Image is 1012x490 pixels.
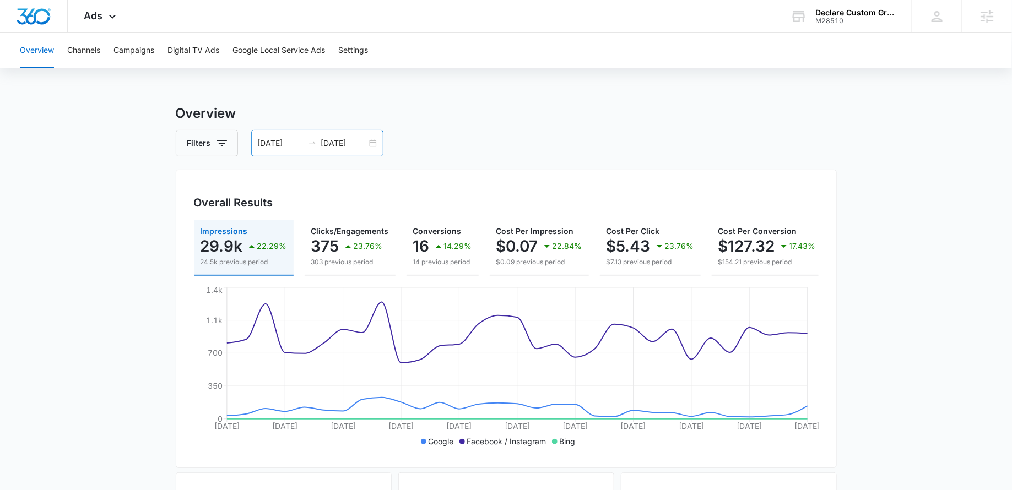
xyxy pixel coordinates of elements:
tspan: 0 [217,414,222,423]
button: Campaigns [113,33,154,68]
p: $7.13 previous period [607,257,694,267]
span: Cost Per Click [607,226,660,236]
tspan: [DATE] [214,421,239,431]
p: 17.43% [789,242,816,250]
p: $127.32 [718,237,775,255]
span: Impressions [201,226,248,236]
p: Facebook / Instagram [467,435,546,447]
button: Filters [176,130,238,156]
button: Digital TV Ads [167,33,219,68]
div: account name [815,8,896,17]
p: $0.09 previous period [496,257,582,267]
button: Google Local Service Ads [232,33,325,68]
p: 22.84% [553,242,582,250]
div: account id [815,17,896,25]
p: $154.21 previous period [718,257,816,267]
input: End date [321,137,367,149]
tspan: [DATE] [388,421,414,431]
p: 23.76% [665,242,694,250]
p: $0.07 [496,237,538,255]
p: 14 previous period [413,257,472,267]
tspan: [DATE] [330,421,355,431]
p: 24.5k previous period [201,257,287,267]
tspan: [DATE] [446,421,472,431]
tspan: 350 [207,381,222,390]
span: Cost Per Impression [496,226,574,236]
span: Cost Per Conversion [718,226,797,236]
p: 303 previous period [311,257,389,267]
button: Settings [338,33,368,68]
p: 22.29% [257,242,287,250]
span: to [308,139,317,148]
tspan: 700 [207,348,222,357]
tspan: [DATE] [737,421,762,431]
tspan: [DATE] [620,421,646,431]
tspan: [DATE] [504,421,529,431]
p: 29.9k [201,237,243,255]
input: Start date [258,137,304,149]
tspan: [DATE] [562,421,588,431]
span: Clicks/Engagements [311,226,389,236]
p: 23.76% [354,242,383,250]
tspan: [DATE] [272,421,297,431]
tspan: 1.1k [205,315,222,325]
span: Conversions [413,226,462,236]
button: Channels [67,33,100,68]
h3: Overall Results [194,194,273,211]
button: Overview [20,33,54,68]
p: 375 [311,237,339,255]
span: Ads [84,10,103,21]
tspan: [DATE] [679,421,704,431]
p: Bing [560,435,576,447]
p: 14.29% [444,242,472,250]
p: Google [429,435,454,447]
p: $5.43 [607,237,651,255]
p: 16 [413,237,430,255]
tspan: 1.4k [205,286,222,295]
h3: Overview [176,104,837,123]
span: swap-right [308,139,317,148]
tspan: [DATE] [794,421,820,431]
